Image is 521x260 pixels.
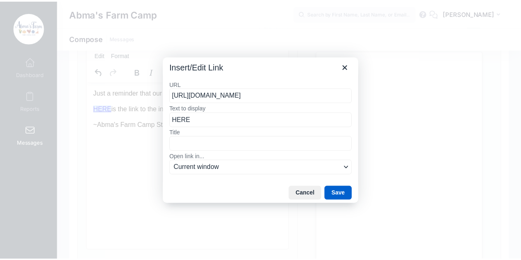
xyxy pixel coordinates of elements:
p: ~Abma's Farm Camp Staff [7,38,197,47]
label: Open link in... [171,152,356,160]
p: is the link to the invitation. [7,22,197,31]
button: Open link in... [171,160,356,175]
label: Title [171,129,356,136]
label: Text to display [171,104,356,112]
button: Close [342,60,356,74]
p: Just a reminder that our end of camp gathering is [DATE]! [7,7,197,16]
h1: Insert/Edit Link [171,61,226,72]
a: HERE [7,23,25,30]
body: Rich Text Area. Press ALT-0 for help. [7,7,197,47]
button: Save [328,186,356,200]
span: Current window [176,162,345,172]
button: Cancel [292,186,325,200]
label: URL [171,80,356,88]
